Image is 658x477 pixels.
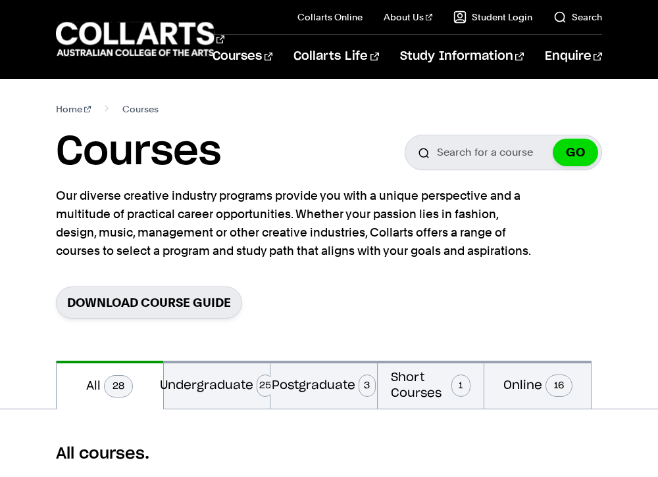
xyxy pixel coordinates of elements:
[405,135,602,170] input: Search for a course
[270,361,377,409] button: Postgraduate3
[451,375,471,397] span: 1
[553,11,602,24] a: Search
[213,35,272,78] a: Courses
[359,375,376,397] span: 3
[400,35,524,78] a: Study Information
[378,361,484,409] button: Short Courses1
[57,361,163,409] button: All28
[56,20,180,58] div: Go to homepage
[453,11,532,24] a: Student Login
[56,129,221,176] h1: Courses
[56,443,602,465] h2: All courses.
[56,286,242,319] a: Download Course Guide
[545,35,602,78] a: Enquire
[257,375,274,397] span: 25
[122,100,159,118] span: Courses
[545,375,572,397] span: 16
[293,35,378,78] a: Collarts Life
[56,187,536,260] p: Our diverse creative industry programs provide you with a unique perspective and a multitude of p...
[553,139,598,166] button: GO
[164,361,270,409] button: Undergraduate25
[56,100,91,118] a: Home
[484,361,591,409] button: Online16
[384,11,432,24] a: About Us
[104,375,133,397] span: 28
[297,11,363,24] a: Collarts Online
